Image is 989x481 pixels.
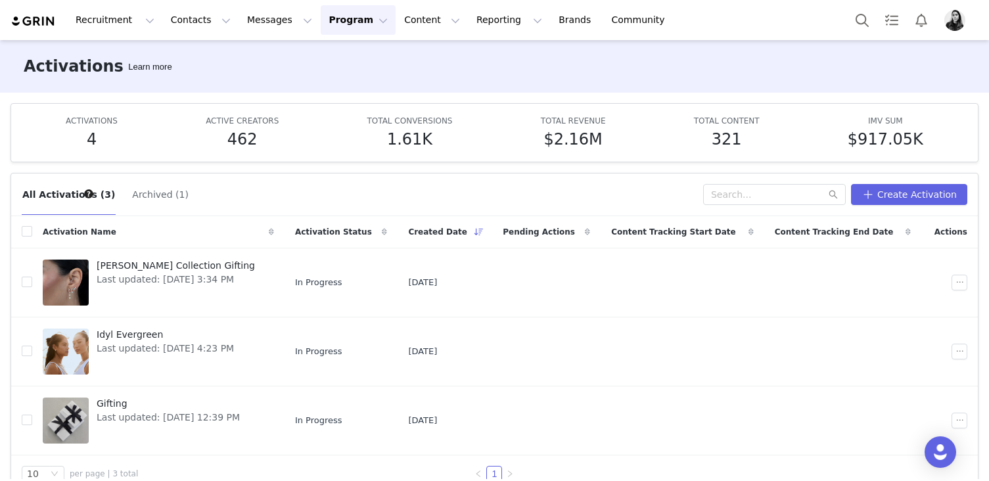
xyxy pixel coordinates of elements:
[163,5,239,35] button: Contacts
[921,218,978,246] div: Actions
[487,467,501,481] a: 1
[877,5,906,35] a: Tasks
[848,127,923,151] h5: $917.05K
[295,414,342,427] span: In Progress
[936,10,978,31] button: Profile
[295,226,372,238] span: Activation Status
[97,259,255,273] span: [PERSON_NAME] Collection Gifting
[321,5,396,35] button: Program
[848,5,877,35] button: Search
[387,127,432,151] h5: 1.61K
[925,436,956,468] div: Open Intercom Messenger
[367,116,452,126] span: TOTAL CONVERSIONS
[131,184,189,205] button: Archived (1)
[541,116,606,126] span: TOTAL REVENUE
[829,190,838,199] i: icon: search
[868,116,903,126] span: IMV SUM
[469,5,550,35] button: Reporting
[24,55,124,78] h3: Activations
[295,345,342,358] span: In Progress
[43,394,274,447] a: GiftingLast updated: [DATE] 12:39 PM
[206,116,279,126] span: ACTIVE CREATORS
[68,5,162,35] button: Recruitment
[396,5,468,35] button: Content
[43,226,116,238] span: Activation Name
[239,5,320,35] button: Messages
[43,325,274,378] a: Idyl EvergreenLast updated: [DATE] 4:23 PM
[851,184,967,205] button: Create Activation
[11,15,57,28] img: grin logo
[775,226,894,238] span: Content Tracking End Date
[22,184,116,205] button: All Activations (3)
[126,60,174,74] div: Tooltip anchor
[944,10,965,31] img: 3988666f-b618-4335-b92d-0222703392cd.jpg
[712,127,742,151] h5: 321
[408,414,437,427] span: [DATE]
[408,345,437,358] span: [DATE]
[70,468,138,480] span: per page | 3 total
[703,184,846,205] input: Search...
[295,276,342,289] span: In Progress
[97,411,240,424] span: Last updated: [DATE] 12:39 PM
[604,5,679,35] a: Community
[503,226,575,238] span: Pending Actions
[506,470,514,478] i: icon: right
[51,470,58,479] i: icon: down
[97,273,255,286] span: Last updated: [DATE] 3:34 PM
[66,116,118,126] span: ACTIVATIONS
[907,5,936,35] button: Notifications
[543,127,602,151] h5: $2.16M
[97,397,240,411] span: Gifting
[97,342,234,355] span: Last updated: [DATE] 4:23 PM
[694,116,760,126] span: TOTAL CONTENT
[87,127,97,151] h5: 4
[408,276,437,289] span: [DATE]
[97,328,234,342] span: Idyl Evergreen
[83,188,95,200] div: Tooltip anchor
[551,5,603,35] a: Brands
[611,226,736,238] span: Content Tracking Start Date
[227,127,258,151] h5: 462
[408,226,467,238] span: Created Date
[43,256,274,309] a: [PERSON_NAME] Collection GiftingLast updated: [DATE] 3:34 PM
[474,470,482,478] i: icon: left
[27,467,39,481] div: 10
